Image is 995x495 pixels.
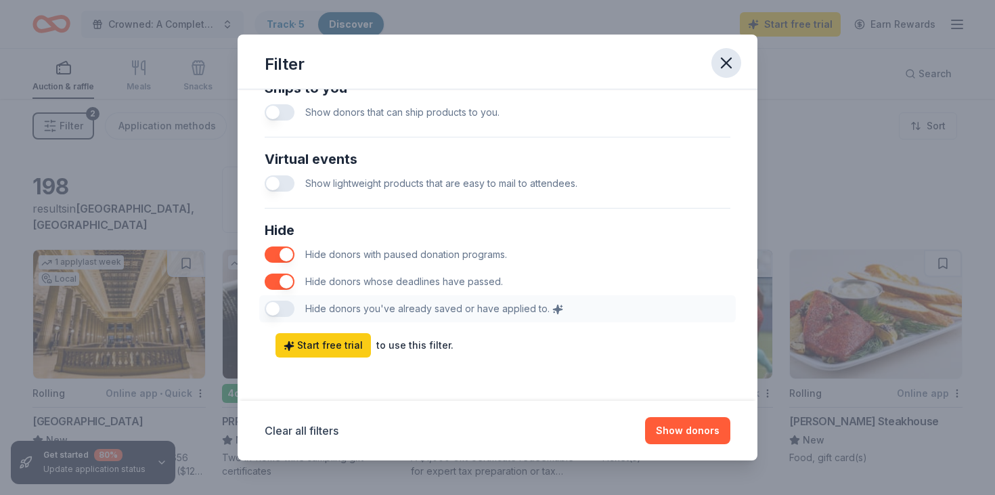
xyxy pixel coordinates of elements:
[376,337,454,353] div: to use this filter.
[265,148,730,170] div: Virtual events
[284,337,363,353] span: Start free trial
[265,219,730,241] div: Hide
[645,417,730,444] button: Show donors
[305,106,500,118] span: Show donors that can ship products to you.
[305,177,577,189] span: Show lightweight products that are easy to mail to attendees.
[265,423,338,439] button: Clear all filters
[305,249,507,260] span: Hide donors with paused donation programs.
[275,333,371,358] a: Start free trial
[305,276,503,287] span: Hide donors whose deadlines have passed.
[265,53,305,75] div: Filter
